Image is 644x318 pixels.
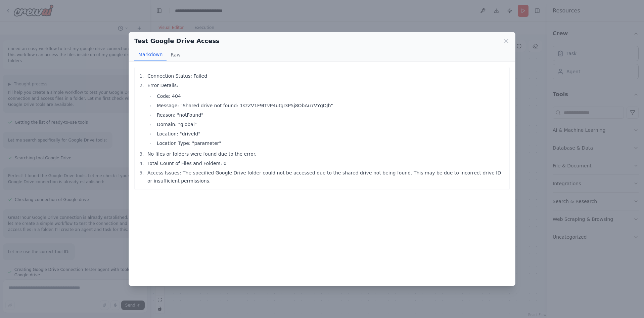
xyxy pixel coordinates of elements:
button: Markdown [134,48,167,61]
li: Location: "driveId" [155,130,506,138]
li: Location Type: "parameter" [155,139,506,147]
h2: Test Google Drive Access [134,36,220,46]
li: Message: "Shared drive not found: 1szZV1F9ITvP4utgI3P5j8ObAu7VYgDJh" [155,102,506,110]
button: Raw [167,48,184,61]
li: Total Count of Files and Folders: 0 [145,159,506,167]
li: Code: 404 [155,92,506,100]
li: Error Details: [145,81,506,147]
li: No files or folders were found due to the error. [145,150,506,158]
li: Domain: "global" [155,120,506,128]
li: Reason: "notFound" [155,111,506,119]
li: Connection Status: Failed [145,72,506,80]
li: Access Issues: The specified Google Drive folder could not be accessed due to the shared drive no... [145,169,506,185]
